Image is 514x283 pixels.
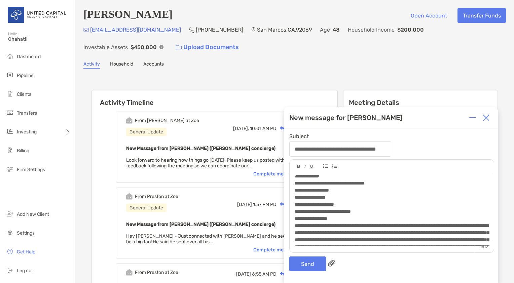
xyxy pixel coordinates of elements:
[6,90,14,98] img: clients icon
[6,146,14,154] img: billing icon
[92,90,337,107] h6: Activity Timeline
[17,91,31,97] span: Clients
[280,126,285,131] img: Reply icon
[6,52,14,60] img: dashboard icon
[349,98,492,107] p: Meeting Details
[126,128,167,136] div: General Update
[17,211,49,217] span: Add New Client
[253,247,303,253] div: Complete message
[143,61,164,69] a: Accounts
[469,114,476,121] img: Expand or collapse
[8,3,67,27] img: United Capital Logo
[83,8,173,23] h4: [PERSON_NAME]
[457,8,506,23] button: Transfer Funds
[277,201,298,208] div: Reply
[17,268,33,274] span: Log out
[289,114,402,122] div: New message for [PERSON_NAME]
[126,204,167,212] div: General Update
[320,26,330,34] p: Age
[280,272,285,276] img: Reply icon
[83,28,89,32] img: Email Icon
[233,126,249,131] span: [DATE],
[17,148,29,154] span: Billing
[126,269,133,276] img: Event icon
[297,165,300,168] img: Editor control icon
[304,165,306,168] img: Editor control icon
[176,45,182,50] img: button icon
[83,43,128,51] p: Investable Assets
[397,26,424,34] p: $200,000
[328,260,335,267] img: paperclip attachments
[251,27,256,33] img: Location Icon
[17,73,34,78] span: Pipeline
[83,61,100,69] a: Activity
[6,247,14,255] img: get-help icon
[253,171,303,177] div: Complete message
[126,117,133,124] img: Event icon
[280,202,285,207] img: Reply icon
[126,221,276,227] b: New Message from [PERSON_NAME] ([PERSON_NAME] concierge)
[131,43,157,51] p: $450,000
[323,164,328,168] img: Editor control icon
[237,202,252,207] span: [DATE]
[17,167,45,172] span: Firm Settings
[135,118,199,123] div: From [PERSON_NAME] at Zoe
[17,230,35,236] span: Settings
[6,229,14,237] img: settings icon
[6,71,14,79] img: pipeline icon
[159,45,163,49] img: Info Icon
[310,165,313,168] img: Editor control icon
[6,165,14,173] img: firm-settings icon
[289,133,309,139] label: Subject
[250,126,277,131] span: 10:01 AM PD
[135,194,178,199] div: From Preston at Zoe
[257,26,312,34] p: San Marcos , CA , 92069
[135,270,178,275] div: From Preston at Zoe
[17,54,41,59] span: Dashboard
[17,110,37,116] span: Transfers
[8,36,71,42] span: Chahati!
[196,26,243,34] p: [PHONE_NUMBER]
[189,27,194,33] img: Phone Icon
[252,271,277,277] span: 6:55 AM PD
[126,157,285,169] span: Look forward to hearing how things go [DATE]. Please keep us posted with feedback following the m...
[172,40,243,54] a: Upload Documents
[6,127,14,135] img: investing icon
[332,164,337,168] img: Editor control icon
[90,26,181,34] p: [EMAIL_ADDRESS][DOMAIN_NAME]
[17,129,37,135] span: Investing
[405,8,452,23] button: Open Account
[277,271,298,278] div: Reply
[6,109,14,117] img: transfers icon
[6,266,14,274] img: logout icon
[126,193,133,200] img: Event icon
[6,210,14,218] img: add_new_client icon
[289,256,326,271] button: Send
[483,114,489,121] img: Close
[474,241,494,252] p: 1612
[236,271,251,277] span: [DATE]
[277,125,298,132] div: Reply
[17,249,35,255] span: Get Help
[348,26,395,34] p: Household Income
[126,233,297,245] span: Hey [PERSON_NAME] - Just connected with [PERSON_NAME] and he seems to be a big fan! He said he se...
[110,61,133,69] a: Household
[126,146,276,151] b: New Message from [PERSON_NAME] ([PERSON_NAME] concierge)
[333,26,340,34] p: 48
[253,202,277,207] span: 1:57 PM PD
